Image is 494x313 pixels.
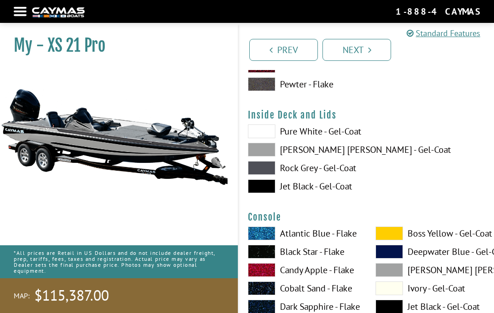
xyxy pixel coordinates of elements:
label: Jet Black - Gel-Coat [248,179,357,193]
a: Prev [249,39,318,61]
label: Ivory - Gel-Coat [376,281,485,295]
label: [PERSON_NAME] [PERSON_NAME] - Gel-Coat [248,143,357,156]
span: $115,387.00 [34,286,109,305]
div: 1-888-4CAYMAS [396,5,480,17]
h1: My - XS 21 Pro [14,35,215,56]
a: Standard Features [407,27,480,39]
label: Pewter - Flake [248,77,357,91]
a: Next [322,39,391,61]
label: Black Star - Flake [248,245,357,259]
label: Rock Grey - Gel-Coat [248,161,357,175]
label: Boss Yellow - Gel-Coat [376,227,485,240]
p: *All prices are Retail in US Dollars and do not include dealer freight, prep, tariffs, fees, taxe... [14,245,224,279]
label: Cobalt Sand - Flake [248,281,357,295]
label: Candy Apple - Flake [248,263,357,277]
label: [PERSON_NAME] [PERSON_NAME] - Gel-Coat [376,263,485,277]
ul: Pagination [247,38,494,61]
label: Pure White - Gel-Coat [248,124,357,138]
span: MAP: [14,291,30,301]
label: Atlantic Blue - Flake [248,227,357,240]
h4: Inside Deck and Lids [248,109,485,121]
label: Deepwater Blue - Gel-Coat [376,245,485,259]
h4: Console [248,211,485,223]
img: white-logo-c9c8dbefe5ff5ceceb0f0178aa75bf4bb51f6bca0971e226c86eb53dfe498488.png [32,7,85,17]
